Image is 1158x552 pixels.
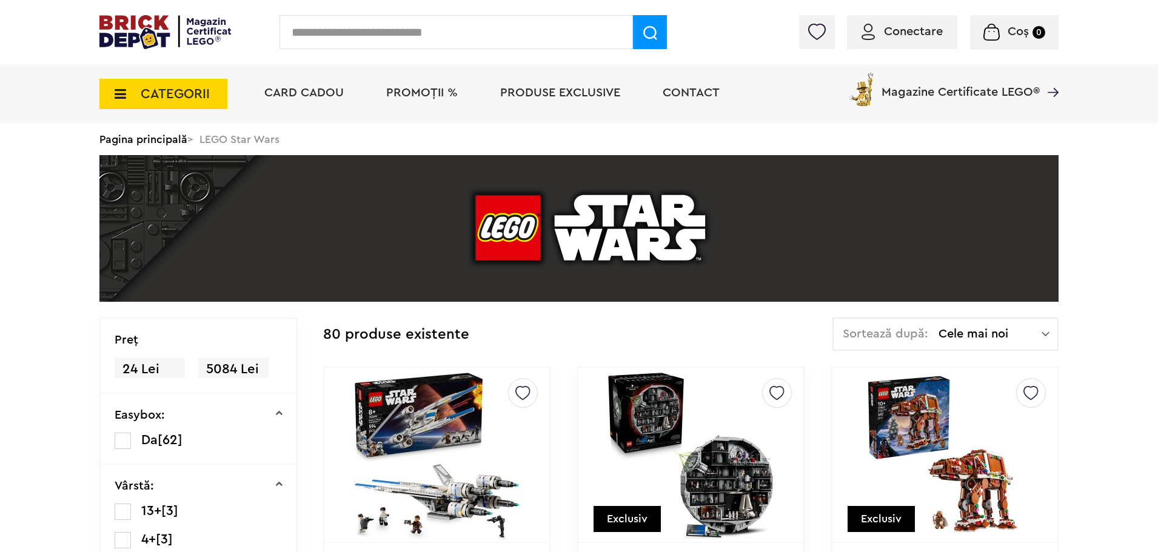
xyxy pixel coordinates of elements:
[848,506,915,532] div: Exclusiv
[882,70,1040,98] span: Magazine Certificate LEGO®
[939,328,1042,340] span: Cele mai noi
[141,533,156,546] span: 4+
[1008,25,1029,38] span: Coș
[99,134,187,145] a: Pagina principală
[264,87,344,99] a: Card Cadou
[141,504,161,517] span: 13+
[606,370,775,540] img: Death Star
[115,480,154,492] p: Vârstă:
[323,318,469,352] div: 80 produse existente
[860,370,1029,540] img: Vehicul de luptă AT-AT cu aspect de turtă dulce
[862,25,943,38] a: Conectare
[500,87,620,99] a: Produse exclusive
[158,433,182,447] span: [62]
[99,124,1059,155] div: > LEGO Star Wars
[843,328,928,340] span: Sortează după:
[141,433,158,447] span: Da
[161,504,178,517] span: [3]
[156,533,173,546] span: [3]
[663,87,720,99] a: Contact
[594,506,661,532] div: Exclusiv
[198,357,269,381] span: 5084 Lei
[115,409,165,421] p: Easybox:
[115,334,138,346] p: Preţ
[352,370,522,540] img: Nava stelara U-Wing a rebelilor - Ambalaj deteriorat
[386,87,458,99] a: PROMOȚII %
[1032,26,1045,39] small: 0
[115,357,185,381] span: 24 Lei
[141,87,210,101] span: CATEGORII
[884,25,943,38] span: Conectare
[1040,70,1059,82] a: Magazine Certificate LEGO®
[99,155,1059,302] img: LEGO Star Wars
